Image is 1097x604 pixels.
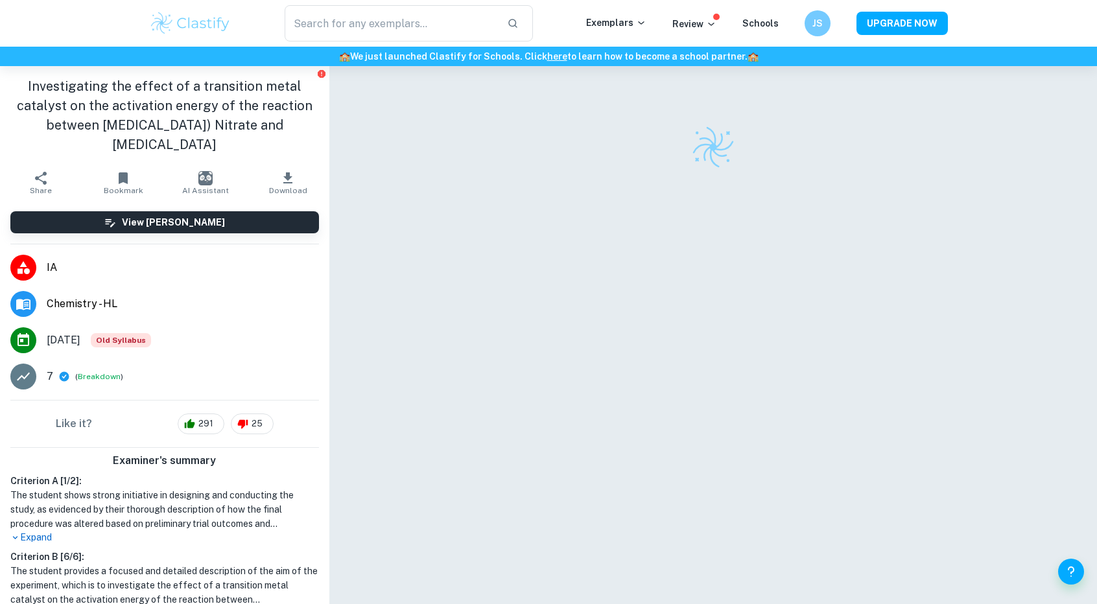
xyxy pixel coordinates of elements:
span: 291 [191,417,220,430]
h1: The student shows strong initiative in designing and conducting the study, as evidenced by their ... [10,488,319,531]
p: Expand [10,531,319,544]
p: Review [672,17,716,31]
p: Exemplars [586,16,646,30]
h6: Criterion A [ 1 / 2 ]: [10,474,319,488]
span: Bookmark [104,186,143,195]
button: AI Assistant [165,165,247,201]
span: Download [269,186,307,195]
button: Report issue [317,69,327,78]
h6: JS [810,16,825,30]
h6: Like it? [56,416,92,432]
img: Clastify logo [149,10,231,36]
span: 🏫 [339,51,350,62]
h6: View [PERSON_NAME] [122,215,225,229]
div: Starting from the May 2025 session, the Chemistry IA requirements have changed. It's OK to refer ... [91,333,151,347]
h1: Investigating the effect of a transition metal catalyst on the activation energy of the reaction ... [10,76,319,154]
span: AI Assistant [182,186,229,195]
p: 7 [47,369,53,384]
span: 🏫 [748,51,759,62]
h6: Criterion B [ 6 / 6 ]: [10,550,319,564]
h6: Examiner's summary [5,453,324,469]
span: IA [47,260,319,275]
a: here [547,51,567,62]
button: JS [805,10,831,36]
img: Clastify logo [690,124,736,170]
button: UPGRADE NOW [856,12,948,35]
span: [DATE] [47,332,80,348]
button: Breakdown [78,371,121,382]
div: 25 [231,413,274,434]
img: AI Assistant [198,171,213,185]
button: Help and Feedback [1058,559,1084,585]
span: 25 [244,417,270,430]
span: ( ) [75,371,123,383]
span: Share [30,186,52,195]
button: Download [247,165,329,201]
button: View [PERSON_NAME] [10,211,319,233]
span: Chemistry - HL [47,296,319,312]
div: 291 [178,413,224,434]
a: Schools [742,18,779,29]
h6: We just launched Clastify for Schools. Click to learn how to become a school partner. [3,49,1094,64]
span: Old Syllabus [91,333,151,347]
input: Search for any exemplars... [285,5,497,41]
button: Bookmark [82,165,165,201]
